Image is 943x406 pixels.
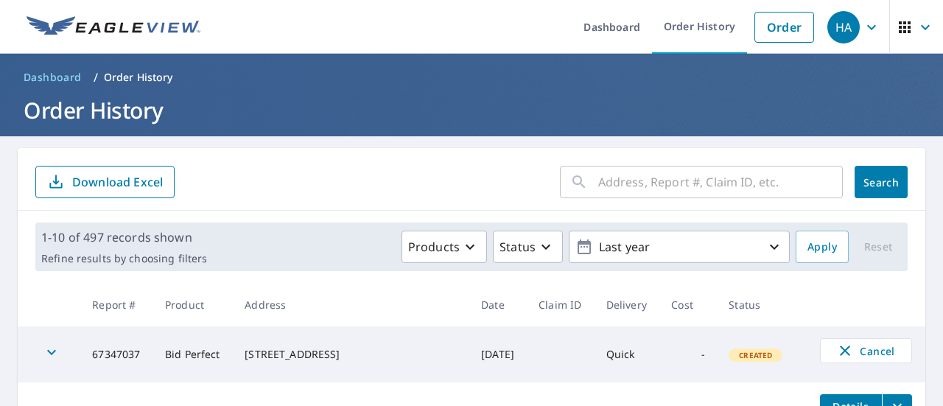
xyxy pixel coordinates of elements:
[153,326,233,382] td: Bid Perfect
[855,166,908,198] button: Search
[24,70,82,85] span: Dashboard
[595,283,660,326] th: Delivery
[659,326,717,382] td: -
[827,11,860,43] div: HA
[493,231,563,263] button: Status
[18,66,925,89] nav: breadcrumb
[835,342,897,360] span: Cancel
[820,338,912,363] button: Cancel
[80,283,153,326] th: Report #
[408,238,460,256] p: Products
[27,16,200,38] img: EV Logo
[754,12,814,43] a: Order
[730,350,781,360] span: Created
[866,175,896,189] span: Search
[18,66,88,89] a: Dashboard
[469,326,527,382] td: [DATE]
[569,231,790,263] button: Last year
[527,283,595,326] th: Claim ID
[41,252,207,265] p: Refine results by choosing filters
[595,326,660,382] td: Quick
[18,95,925,125] h1: Order History
[245,347,458,362] div: [STREET_ADDRESS]
[796,231,849,263] button: Apply
[153,283,233,326] th: Product
[659,283,717,326] th: Cost
[469,283,527,326] th: Date
[41,228,207,246] p: 1-10 of 497 records shown
[717,283,807,326] th: Status
[499,238,536,256] p: Status
[598,161,843,203] input: Address, Report #, Claim ID, etc.
[35,166,175,198] button: Download Excel
[807,238,837,256] span: Apply
[94,69,98,86] li: /
[593,234,765,260] p: Last year
[402,231,487,263] button: Products
[72,174,163,190] p: Download Excel
[233,283,469,326] th: Address
[104,70,173,85] p: Order History
[80,326,153,382] td: 67347037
